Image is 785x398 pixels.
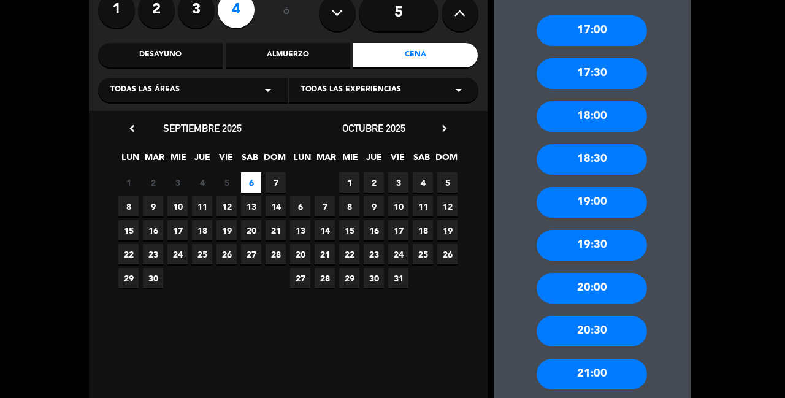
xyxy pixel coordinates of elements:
span: 25 [413,244,433,264]
span: 18 [192,220,212,240]
span: 23 [143,244,163,264]
span: VIE [388,150,408,170]
span: 20 [290,244,310,264]
span: 13 [290,220,310,240]
div: 18:30 [537,144,647,175]
span: JUE [192,150,212,170]
span: 1 [339,172,359,193]
div: 21:00 [537,359,647,389]
span: 9 [143,196,163,216]
span: 17 [388,220,408,240]
span: LUN [292,150,312,170]
span: 15 [118,220,139,240]
span: 8 [339,196,359,216]
span: 26 [216,244,237,264]
i: arrow_drop_down [451,83,466,98]
span: 28 [266,244,286,264]
span: 19 [216,220,237,240]
span: 28 [315,268,335,288]
span: 30 [364,268,384,288]
span: 9 [364,196,384,216]
span: 21 [266,220,286,240]
span: 27 [290,268,310,288]
span: 17 [167,220,188,240]
span: 18 [413,220,433,240]
div: 18:00 [537,101,647,132]
span: 15 [339,220,359,240]
span: 22 [118,244,139,264]
span: 21 [315,244,335,264]
span: 7 [266,172,286,193]
span: 3 [388,172,408,193]
div: 17:00 [537,15,647,46]
span: Todas las áreas [110,84,180,96]
span: 10 [167,196,188,216]
div: Desayuno [98,43,223,67]
span: octubre 2025 [342,122,405,134]
span: SAB [240,150,260,170]
span: MAR [144,150,164,170]
span: DOM [435,150,456,170]
span: 3 [167,172,188,193]
span: 4 [413,172,433,193]
span: septiembre 2025 [163,122,242,134]
span: LUN [120,150,140,170]
span: 8 [118,196,139,216]
i: chevron_right [438,122,451,135]
span: 10 [388,196,408,216]
span: 12 [437,196,458,216]
span: JUE [364,150,384,170]
span: 16 [143,220,163,240]
span: VIE [216,150,236,170]
span: 19 [437,220,458,240]
span: MAR [316,150,336,170]
span: 26 [437,244,458,264]
span: 12 [216,196,237,216]
div: 20:00 [537,273,647,304]
span: 20 [241,220,261,240]
span: 23 [364,244,384,264]
span: 5 [437,172,458,193]
div: 17:30 [537,58,647,89]
span: 24 [167,244,188,264]
div: 19:00 [537,187,647,218]
span: 11 [413,196,433,216]
span: 29 [118,268,139,288]
span: 7 [315,196,335,216]
div: 20:30 [537,316,647,346]
span: MIE [168,150,188,170]
span: 27 [241,244,261,264]
span: 29 [339,268,359,288]
i: arrow_drop_down [261,83,275,98]
span: 2 [364,172,384,193]
span: 14 [315,220,335,240]
span: 30 [143,268,163,288]
i: chevron_left [126,122,139,135]
span: Todas las experiencias [301,84,401,96]
span: DOM [264,150,284,170]
span: 2 [143,172,163,193]
span: 13 [241,196,261,216]
span: 4 [192,172,212,193]
span: 6 [241,172,261,193]
span: MIE [340,150,360,170]
span: 16 [364,220,384,240]
span: SAB [412,150,432,170]
div: Almuerzo [226,43,350,67]
span: 25 [192,244,212,264]
span: 14 [266,196,286,216]
span: 6 [290,196,310,216]
div: 19:30 [537,230,647,261]
span: 22 [339,244,359,264]
span: 5 [216,172,237,193]
span: 11 [192,196,212,216]
span: 31 [388,268,408,288]
span: 24 [388,244,408,264]
div: Cena [353,43,478,67]
span: 1 [118,172,139,193]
